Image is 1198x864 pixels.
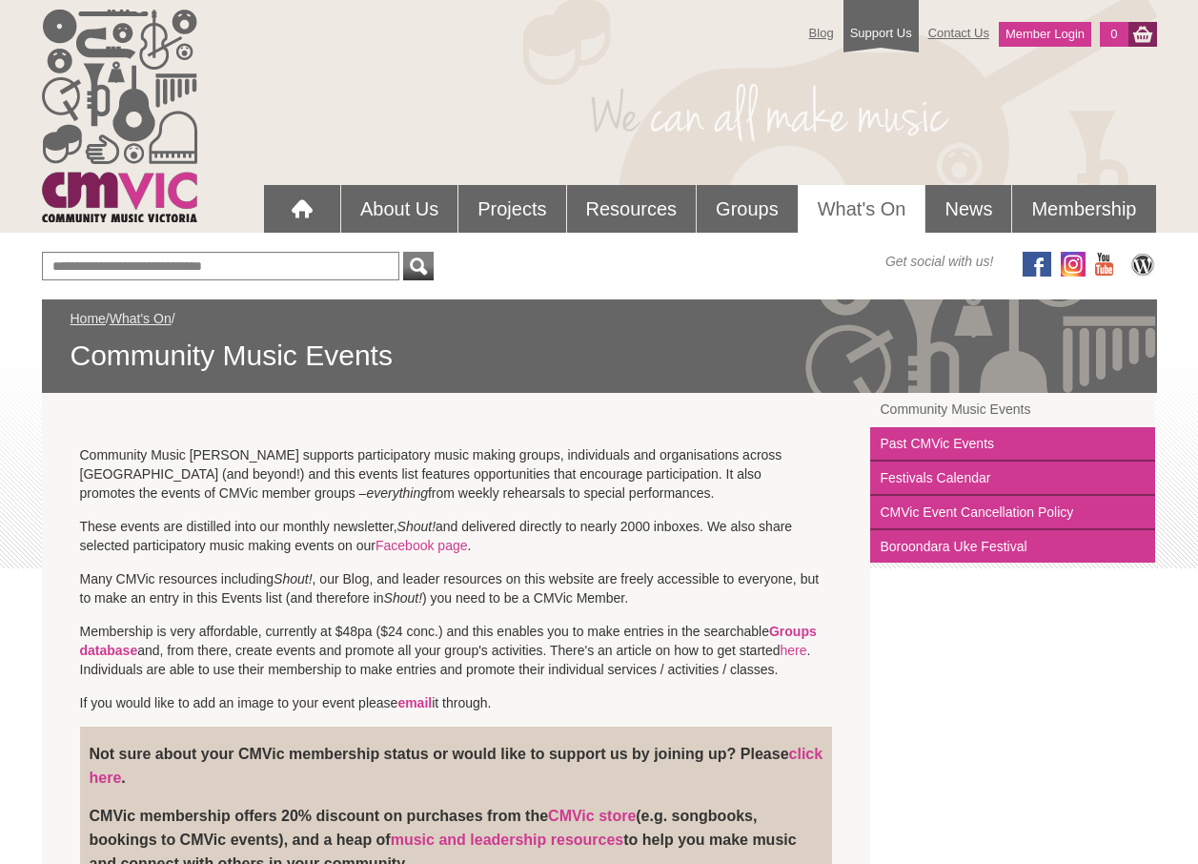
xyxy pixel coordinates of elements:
a: Member Login [999,22,1091,47]
p: Community Music [PERSON_NAME] supports participatory music making groups, individuals and organis... [80,445,833,503]
a: What's On [110,311,172,326]
a: What's On [799,185,925,233]
span: Community Music Events [71,338,1128,374]
a: CMVic Event Cancellation Policy [870,496,1155,530]
p: If you would like to add an image to your event please it through. [80,693,833,712]
a: Projects [458,185,565,233]
a: 0 [1100,22,1127,47]
img: CMVic Blog [1128,252,1157,277]
a: Community Music Events [870,393,1155,427]
img: icon-instagram.png [1061,252,1086,277]
a: Contact Us [919,16,999,50]
a: About Us [341,185,457,233]
a: Blog [800,16,843,50]
a: Boroondara Uke Festival [870,530,1155,563]
div: / / [71,309,1128,374]
a: Past CMVic Events [870,427,1155,462]
img: cmvic_logo.png [42,10,197,222]
em: Shout! [274,571,312,586]
p: Many CMVic resources including , our Blog, and leader resources on this website are freely access... [80,569,833,607]
a: here [781,643,807,658]
em: Shout! [397,519,436,534]
a: CMVic store [548,808,636,824]
a: Facebook page [376,538,468,553]
p: Membership is very affordable, currently at $48pa ($24 conc.) and this enables you to make entrie... [80,622,833,679]
a: Resources [567,185,697,233]
em: Shout! [384,590,422,606]
span: Get social with us! [885,252,994,271]
a: music and leadership resources [391,832,624,848]
a: Groups database [80,624,817,658]
a: Groups [697,185,798,233]
p: These events are distilled into our monthly newsletter, and delivered directly to nearly 2000 inb... [80,517,833,555]
a: email [397,695,432,710]
a: Membership [1012,185,1155,233]
a: News [925,185,1011,233]
a: Festivals Calendar [870,462,1155,496]
strong: Not sure about your CMVic membership status or would like to support us by joining up? Please . [90,746,823,786]
em: everything [366,485,428,501]
a: Home [71,311,106,326]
